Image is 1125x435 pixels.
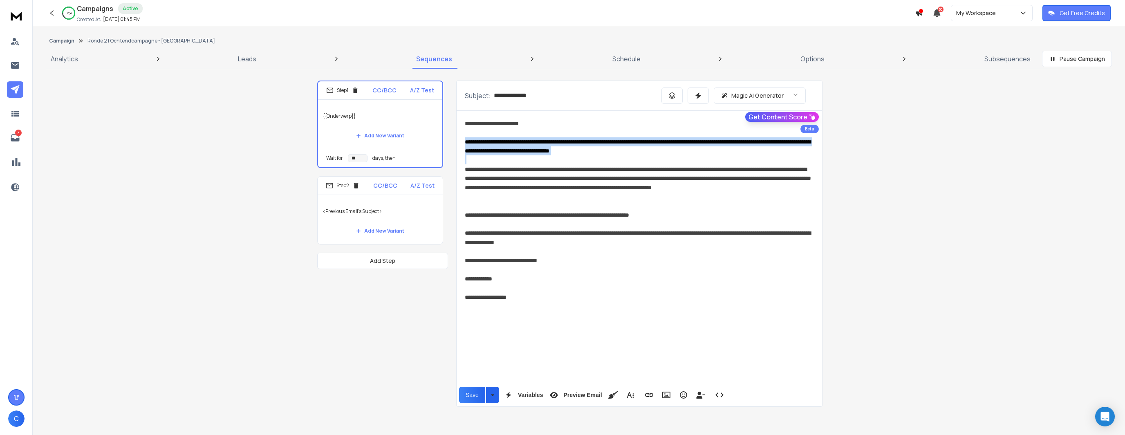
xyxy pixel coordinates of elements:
p: Get Free Credits [1060,9,1105,17]
span: 50 [938,7,943,12]
button: Get Free Credits [1042,5,1111,21]
button: Insert Unsubscribe Link [693,387,708,403]
p: Subsequences [984,54,1031,64]
p: [DATE] 01:45 PM [103,16,141,22]
p: Options [800,54,825,64]
p: Subject: [465,91,491,101]
button: Preview Email [546,387,603,403]
p: Sequences [416,54,452,64]
button: Campaign [49,38,74,44]
button: Code View [712,387,727,403]
p: A/Z Test [410,182,435,190]
p: Created At: [77,16,101,23]
p: Analytics [51,54,78,64]
div: Active [118,3,143,14]
button: C [8,410,25,427]
button: Add New Variant [350,128,411,144]
a: Sequences [411,49,457,69]
p: days, then [372,155,396,161]
p: A/Z Test [410,86,434,94]
button: Add New Variant [350,223,411,239]
a: Schedule [607,49,645,69]
button: Pause Campaign [1042,51,1112,67]
p: {{Onderwerp}} [323,105,437,128]
p: CC/BCC [372,86,397,94]
p: 83 % [66,11,72,16]
img: logo [8,8,25,23]
p: Magic AI Generator [731,92,784,100]
p: CC/BCC [373,182,397,190]
p: <Previous Email's Subject> [323,200,438,223]
button: Magic AI Generator [714,87,806,104]
button: Insert Image (Ctrl+P) [659,387,674,403]
p: 3 [15,130,22,136]
a: Subsequences [979,49,1035,69]
a: Analytics [46,49,83,69]
div: Open Intercom Messenger [1095,407,1115,426]
button: Insert Link (Ctrl+K) [641,387,657,403]
a: Options [796,49,829,69]
a: 3 [7,130,23,146]
li: Step1CC/BCCA/Z Test{{Onderwerp}}Add New VariantWait fordays, then [317,81,443,168]
span: Preview Email [562,392,603,399]
button: Variables [501,387,545,403]
li: Step2CC/BCCA/Z Test<Previous Email's Subject>Add New Variant [317,176,443,244]
span: Variables [516,392,545,399]
div: Step 2 [326,182,360,189]
button: Get Content Score [745,112,819,122]
p: Leads [238,54,256,64]
p: Wait for [326,155,343,161]
button: Save [459,387,485,403]
button: More Text [623,387,638,403]
button: Add Step [317,253,448,269]
div: Beta [800,125,819,133]
p: My Workspace [956,9,999,17]
button: Emoticons [676,387,691,403]
h1: Campaigns [77,4,113,13]
p: Ronde 2 | Ochtendcampagne - [GEOGRAPHIC_DATA] [87,38,215,44]
button: Clean HTML [605,387,621,403]
div: Step 1 [326,87,359,94]
a: Leads [233,49,261,69]
p: Schedule [612,54,641,64]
